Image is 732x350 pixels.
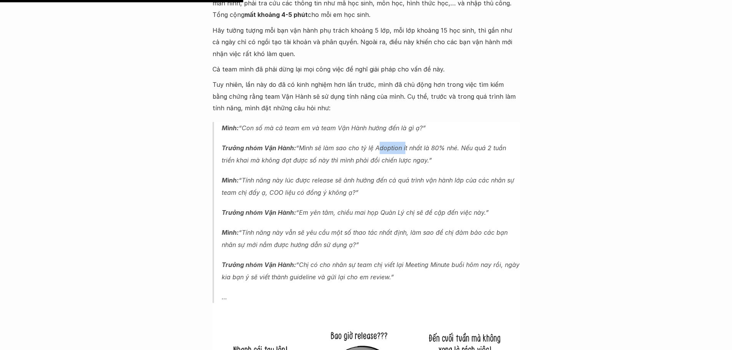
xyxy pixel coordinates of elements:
p: Cả team mình đã phải dừng lại mọi công việc để nghĩ giải pháp cho vấn đề này. [212,63,520,75]
p: Tuy nhiên, lần này do đã có kinh nghiệm hơn lần trước, mình đã chủ động hơn trong việc tìm kiếm b... [212,79,520,114]
em: “Mình sẽ làm sao cho tỷ lệ Adoption ít nhất là 80% nhé. Nếu quá 2 tuần triển khai mà không đạt đư... [222,144,508,164]
strong: Mình: [222,124,239,132]
strong: Trưởng nhóm Vận Hành: [222,261,296,269]
em: “Tính năng này lúc được release sẽ ảnh hưởng đến cả quá trình vận hành lớp của các nhân sự team c... [222,176,516,196]
em: “Con số mà cả team em và team Vận Hành hướng đến là gì ạ?” [222,124,426,132]
em: “Tính năng này vẫn sẽ yêu cầu một số thao tác nhất định, làm sao để chị đảm bảo các bạn nhân sự m... [222,229,510,249]
p: … [222,291,520,303]
strong: Mình: [222,176,239,184]
strong: Trưởng nhóm Vận Hành: [222,144,296,152]
em: “Em yên tâm, chiều mai họp Quản Lý chị sẽ đề cập đến việc này.” [222,209,489,216]
strong: Trưởng nhóm Vận Hành: [222,209,296,216]
em: “Chị có cho nhân sự team chị viết lại Meeting Minute buổi hôm nay rồi, ngày kia bạn ý sẽ viết thà... [222,261,521,281]
strong: mất khoảng 4-5 phút [244,11,308,18]
strong: Mình: [222,229,239,236]
p: Hãy tưởng tượng mỗi bạn vận hành phụ trách khoảng 5 lớp, mỗi lớp khoảng 15 học sinh, thì gần như ... [212,25,520,60]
